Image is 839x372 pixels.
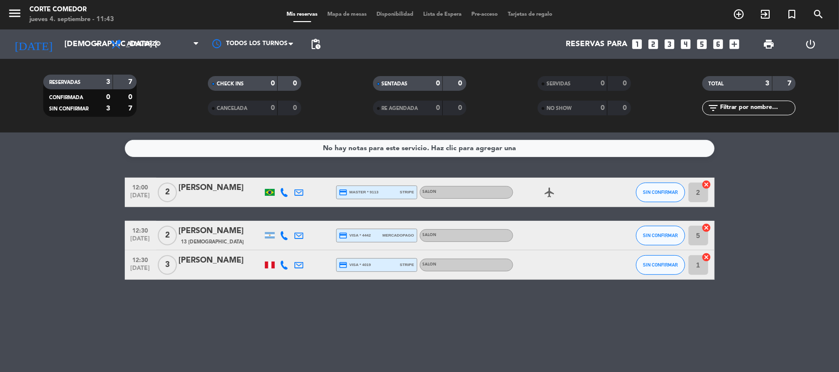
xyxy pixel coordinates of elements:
span: [DATE] [128,236,153,247]
strong: 0 [436,80,440,87]
span: Reservas para [566,40,628,49]
i: cancel [702,180,712,189]
strong: 0 [106,94,110,101]
i: arrow_drop_down [91,38,103,50]
div: LOG OUT [790,29,832,59]
i: looks_5 [696,38,709,51]
span: pending_actions [310,38,321,50]
span: 2 [158,226,177,245]
span: print [763,38,775,50]
span: stripe [400,189,414,195]
strong: 0 [458,80,464,87]
span: master * 9113 [339,188,379,197]
span: 12:00 [128,181,153,192]
strong: 3 [106,79,110,85]
i: looks_3 [664,38,676,51]
span: Disponibilidad [372,12,418,17]
div: jueves 4. septiembre - 11:43 [29,15,114,25]
div: [PERSON_NAME] [179,225,262,238]
strong: 0 [601,105,605,111]
span: RE AGENDADA [382,106,418,111]
span: Almuerzo [127,41,161,48]
span: SIN CONFIRMAR [49,106,88,111]
i: credit_card [339,188,348,197]
i: power_settings_new [805,38,816,50]
span: SALON [423,263,437,266]
button: SIN CONFIRMAR [636,226,685,245]
i: filter_list [707,102,719,114]
strong: 0 [271,105,275,111]
i: search [812,8,824,20]
span: SALON [423,190,437,194]
strong: 0 [293,80,299,87]
button: SIN CONFIRMAR [636,255,685,275]
span: CONFIRMADA [49,95,83,100]
strong: 7 [128,105,134,112]
i: cancel [702,223,712,233]
i: add_circle_outline [733,8,745,20]
span: NO SHOW [547,106,572,111]
i: credit_card [339,231,348,240]
span: stripe [400,262,414,268]
i: exit_to_app [759,8,771,20]
span: SERVIDAS [547,81,571,86]
span: visa * 4442 [339,231,371,240]
strong: 0 [293,105,299,111]
div: [PERSON_NAME] [179,254,262,267]
span: SALON [423,233,437,237]
i: looks_two [647,38,660,51]
i: turned_in_not [786,8,798,20]
span: [DATE] [128,192,153,204]
strong: 0 [601,80,605,87]
span: 12:30 [128,254,153,265]
span: RESERVADAS [49,80,81,85]
span: SENTADAS [382,81,408,86]
span: 12:30 [128,224,153,236]
strong: 0 [623,105,629,111]
strong: 7 [788,80,794,87]
strong: 0 [436,105,440,111]
span: visa * 4019 [339,261,371,269]
strong: 0 [623,80,629,87]
div: [PERSON_NAME] [179,182,262,194]
span: 3 [158,255,177,275]
span: Mapa de mesas [322,12,372,17]
div: No hay notas para este servicio. Haz clic para agregar una [323,143,516,154]
span: SIN CONFIRMAR [643,189,678,195]
span: CHECK INS [217,81,244,86]
div: Corte Comedor [29,5,114,15]
span: TOTAL [708,81,723,86]
i: menu [7,6,22,21]
span: 13 [DEMOGRAPHIC_DATA] [181,238,244,246]
i: airplanemode_active [544,186,556,198]
strong: 7 [128,79,134,85]
i: looks_6 [712,38,725,51]
span: 2 [158,183,177,202]
i: looks_4 [680,38,693,51]
i: add_box [728,38,741,51]
i: looks_one [631,38,644,51]
button: SIN CONFIRMAR [636,183,685,202]
strong: 0 [458,105,464,111]
span: Tarjetas de regalo [503,12,557,17]
span: Mis reservas [282,12,322,17]
strong: 3 [106,105,110,112]
i: [DATE] [7,33,59,55]
i: credit_card [339,261,348,269]
strong: 0 [128,94,134,101]
span: mercadopago [382,232,414,239]
span: SIN CONFIRMAR [643,233,678,238]
button: menu [7,6,22,24]
span: Lista de Espera [418,12,466,17]
span: SIN CONFIRMAR [643,262,678,267]
i: cancel [702,252,712,262]
span: CANCELADA [217,106,247,111]
span: [DATE] [128,265,153,276]
input: Filtrar por nombre... [719,103,795,113]
span: Pre-acceso [466,12,503,17]
strong: 0 [271,80,275,87]
strong: 3 [766,80,770,87]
